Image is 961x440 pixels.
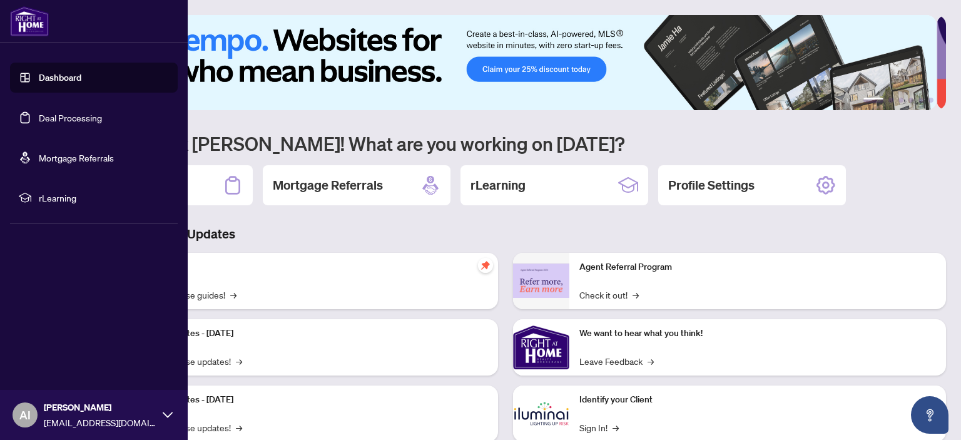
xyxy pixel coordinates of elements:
h3: Brokerage & Industry Updates [65,225,946,243]
a: Sign In!→ [579,421,619,434]
button: 5 [918,98,923,103]
span: [EMAIL_ADDRESS][DOMAIN_NAME] [44,416,156,429]
button: Open asap [911,396,948,434]
p: Platform Updates - [DATE] [131,327,488,340]
img: We want to hear what you think! [513,319,569,376]
h2: Profile Settings [668,177,755,194]
button: 4 [908,98,913,103]
span: AI [19,406,31,424]
img: Agent Referral Program [513,263,569,298]
span: → [633,288,639,302]
span: → [648,354,654,368]
button: 1 [863,98,883,103]
a: Dashboard [39,72,81,83]
a: Deal Processing [39,112,102,123]
a: Leave Feedback→ [579,354,654,368]
img: Slide 0 [65,15,937,110]
h2: Mortgage Referrals [273,177,383,194]
span: → [613,421,619,434]
span: rLearning [39,191,169,205]
a: Check it out!→ [579,288,639,302]
h2: rLearning [470,177,526,194]
span: → [236,354,242,368]
span: [PERSON_NAME] [44,401,156,414]
p: Agent Referral Program [579,260,936,274]
button: 3 [898,98,903,103]
span: → [230,288,236,302]
img: logo [10,6,49,36]
p: We want to hear what you think! [579,327,936,340]
span: → [236,421,242,434]
p: Platform Updates - [DATE] [131,393,488,407]
p: Identify your Client [579,393,936,407]
a: Mortgage Referrals [39,152,114,163]
p: Self-Help [131,260,488,274]
h1: Welcome back [PERSON_NAME]! What are you working on [DATE]? [65,131,946,155]
span: pushpin [478,258,493,273]
button: 2 [888,98,893,103]
button: 6 [928,98,933,103]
